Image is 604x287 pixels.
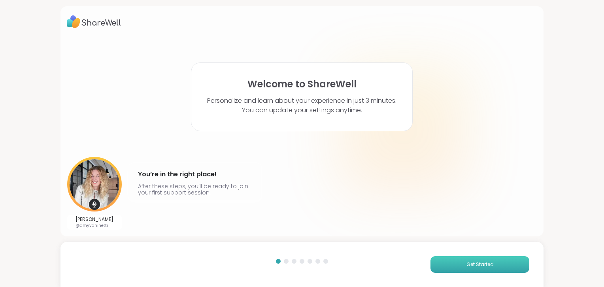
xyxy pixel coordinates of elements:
[138,168,252,181] h4: You’re in the right place!
[138,183,252,196] p: After these steps, you’ll be ready to join your first support session.
[67,157,122,211] img: User image
[75,216,113,223] p: [PERSON_NAME]
[75,223,113,228] p: @amyvaninetti
[89,199,100,210] img: mic icon
[247,79,357,90] h1: Welcome to ShareWell
[207,96,396,115] p: Personalize and learn about your experience in just 3 minutes. You can update your settings anytime.
[430,256,529,273] button: Get Started
[67,13,121,31] img: ShareWell Logo
[466,261,494,268] span: Get Started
